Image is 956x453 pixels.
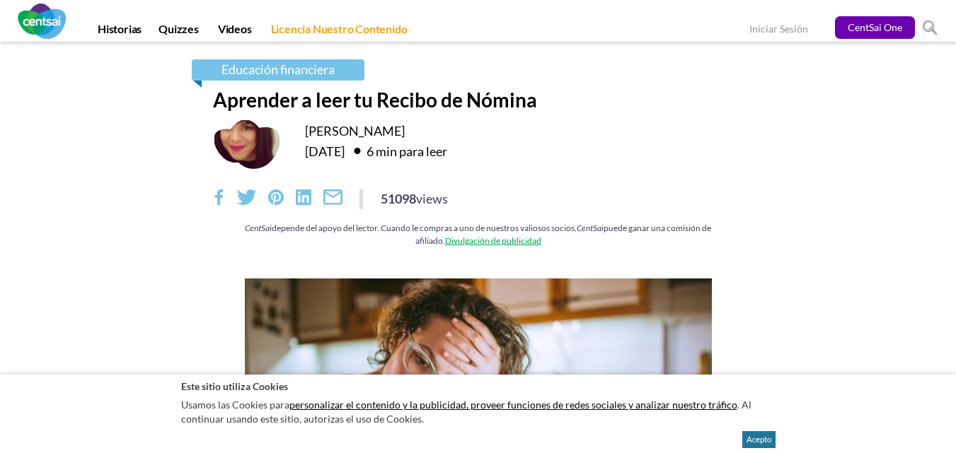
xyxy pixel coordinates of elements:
p: Usamos las Cookies para . Al continuar usando este sitio, autorizas el uso de Cookies. [181,394,776,429]
div: 6 min para leer [347,139,447,162]
h1: Aprender a leer tu Recibo de Nómina [213,88,744,112]
button: Acepto [742,431,776,448]
a: Videos [209,22,260,42]
em: CentSai [245,223,272,233]
a: Iniciar Sesión [749,23,808,37]
a: CentSai One [835,16,915,39]
img: CentSai [18,4,66,39]
a: [PERSON_NAME] [305,123,405,139]
span: views [416,191,448,206]
h2: Este sitio utiliza Cookies [181,380,776,393]
a: Educación financiera [192,59,364,81]
div: 51098 [381,189,448,208]
a: Historias [89,22,150,42]
a: Quizzes [150,22,207,42]
time: [DATE] [305,143,345,159]
div: depende del apoyo del lector. Cuando le compras a uno de nuestros valiosos socios, puede ganar un... [213,222,744,247]
a: Licencia Nuestro Contenido [263,22,416,42]
em: CentSai [577,223,604,233]
a: Divulgación de publicidad [445,235,541,246]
